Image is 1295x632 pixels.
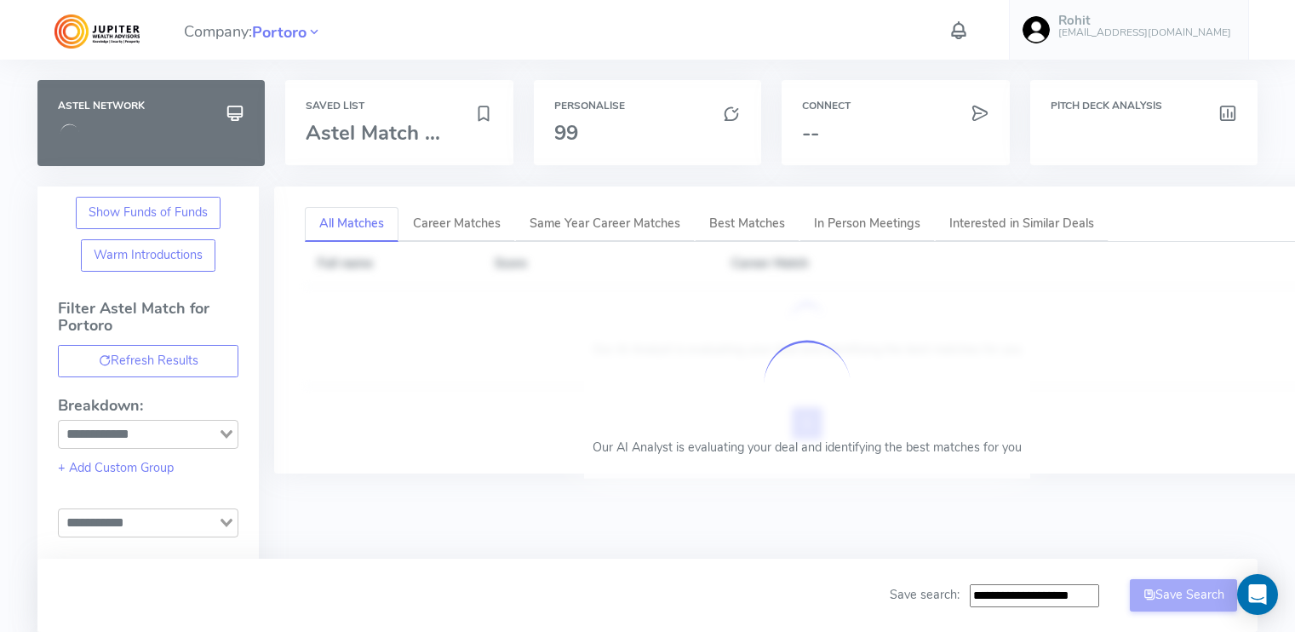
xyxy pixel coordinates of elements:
[1237,574,1278,615] div: Open Intercom Messenger
[58,301,238,345] h4: Filter Astel Match for Portoro
[58,459,174,476] a: + Add Custom Group
[1058,27,1231,38] h6: [EMAIL_ADDRESS][DOMAIN_NAME]
[1023,16,1050,43] img: user-image
[695,207,799,242] a: Best Matches
[482,242,719,286] th: Score
[802,101,988,112] h6: Connect
[58,345,238,377] button: Refresh Results
[593,439,1022,457] p: Our AI Analyst is evaluating your deal and identifying the best matches for you
[890,586,960,603] span: Save search:
[319,215,384,232] span: All Matches
[1051,101,1237,112] h6: Pitch Deck Analysis
[184,15,322,45] span: Company:
[58,508,238,537] div: Search for option
[554,101,741,112] h6: Personalise
[413,215,501,232] span: Career Matches
[530,215,680,232] span: Same Year Career Matches
[81,239,216,272] button: Warm Introductions
[252,21,307,44] span: Portoro
[709,215,785,232] span: Best Matches
[60,424,216,445] input: Search for option
[305,207,398,242] a: All Matches
[58,420,238,449] div: Search for option
[802,119,819,147] span: --
[515,207,695,242] a: Same Year Career Matches
[58,398,238,415] h4: Breakdown:
[305,242,482,286] th: Full name
[306,101,492,112] h6: Saved List
[306,119,440,147] span: Astel Match ...
[799,207,935,242] a: In Person Meetings
[252,21,307,42] a: Portoro
[398,207,515,242] a: Career Matches
[554,119,578,147] span: 99
[58,101,244,112] h6: Astel Network
[76,197,221,229] button: Show Funds of Funds
[935,207,1109,242] a: Interested in Similar Deals
[60,513,216,533] input: Search for option
[1058,14,1231,28] h5: Rohit
[949,215,1094,232] span: Interested in Similar Deals
[814,215,920,232] span: In Person Meetings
